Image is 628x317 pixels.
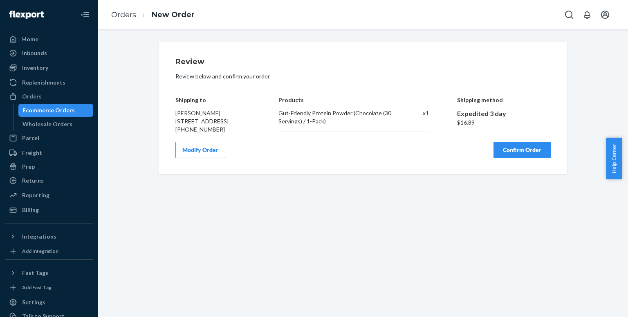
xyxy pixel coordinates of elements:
[22,191,49,199] div: Reporting
[77,7,93,23] button: Close Navigation
[22,248,58,254] div: Add Integration
[22,176,44,185] div: Returns
[22,120,72,128] div: Wholesale Orders
[22,35,38,43] div: Home
[457,118,551,127] div: $16.89
[597,7,613,23] button: Open account menu
[152,10,195,19] a: New Order
[22,284,52,291] div: Add Fast Tag
[457,97,551,103] h4: Shipping method
[5,146,93,159] a: Freight
[22,49,47,57] div: Inbounds
[18,104,94,117] a: Ecommerce Orders
[22,269,48,277] div: Fast Tags
[5,203,93,217] a: Billing
[606,138,622,179] button: Help Center
[18,118,94,131] a: Wholesale Orders
[493,142,551,158] button: Confirm Order
[111,10,136,19] a: Orders
[175,142,225,158] button: Modify Order
[5,47,93,60] a: Inbounds
[22,78,65,87] div: Replenishments
[175,125,251,134] div: [PHONE_NUMBER]
[579,7,595,23] button: Open notifications
[22,92,42,100] div: Orders
[175,97,251,103] h4: Shipping to
[22,134,39,142] div: Parcel
[5,296,93,309] a: Settings
[5,160,93,173] a: Prep
[5,174,93,187] a: Returns
[22,232,56,241] div: Integrations
[5,33,93,46] a: Home
[5,246,93,256] a: Add Integration
[175,72,551,80] p: Review below and confirm your order
[5,283,93,292] a: Add Fast Tag
[105,3,201,27] ol: breadcrumbs
[5,61,93,74] a: Inventory
[9,11,44,19] img: Flexport logo
[405,109,429,125] div: x 1
[278,109,397,125] div: Gut-Friendly Protein Powder (Chocolate (30 Servings) / 1-Pack)
[457,109,551,118] div: Expedited 3 day
[22,206,39,214] div: Billing
[22,298,45,306] div: Settings
[561,7,577,23] button: Open Search Box
[22,149,42,157] div: Freight
[5,266,93,279] button: Fast Tags
[22,64,48,72] div: Inventory
[5,230,93,243] button: Integrations
[5,189,93,202] a: Reporting
[175,58,551,66] h1: Review
[278,97,428,103] h4: Products
[175,109,229,125] span: [PERSON_NAME] [STREET_ADDRESS]
[5,76,93,89] a: Replenishments
[5,132,93,145] a: Parcel
[22,106,75,114] div: Ecommerce Orders
[5,90,93,103] a: Orders
[22,163,35,171] div: Prep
